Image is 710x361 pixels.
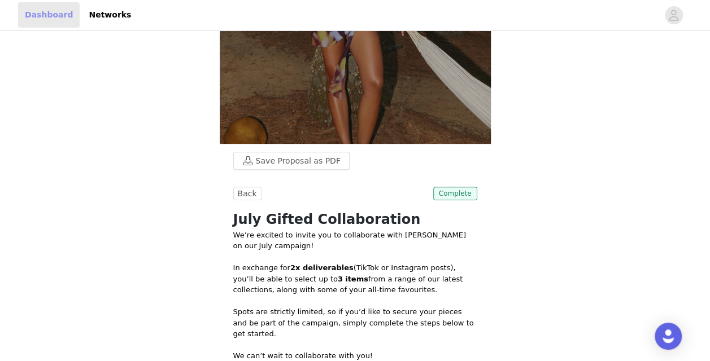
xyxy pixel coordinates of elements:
strong: items [345,275,368,283]
strong: 3 [338,275,343,283]
p: In exchange for (TikTok or Instagram posts), you’ll be able to select up to from a range of our l... [233,262,477,296]
span: Complete [433,187,477,200]
div: Open Intercom Messenger [655,323,682,350]
a: Dashboard [18,2,80,28]
p: Spots are strictly limited, so if you’d like to secure your pieces and be part of the campaign, s... [233,306,477,340]
button: Save Proposal as PDF [233,152,350,170]
strong: 2x deliverables [290,263,354,272]
p: We’re excited to invite you to collaborate with [PERSON_NAME] on our July campaign! [233,230,477,252]
div: avatar [668,6,679,24]
h1: July Gifted Collaboration [233,209,477,230]
a: Networks [82,2,138,28]
button: Back [233,187,262,200]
